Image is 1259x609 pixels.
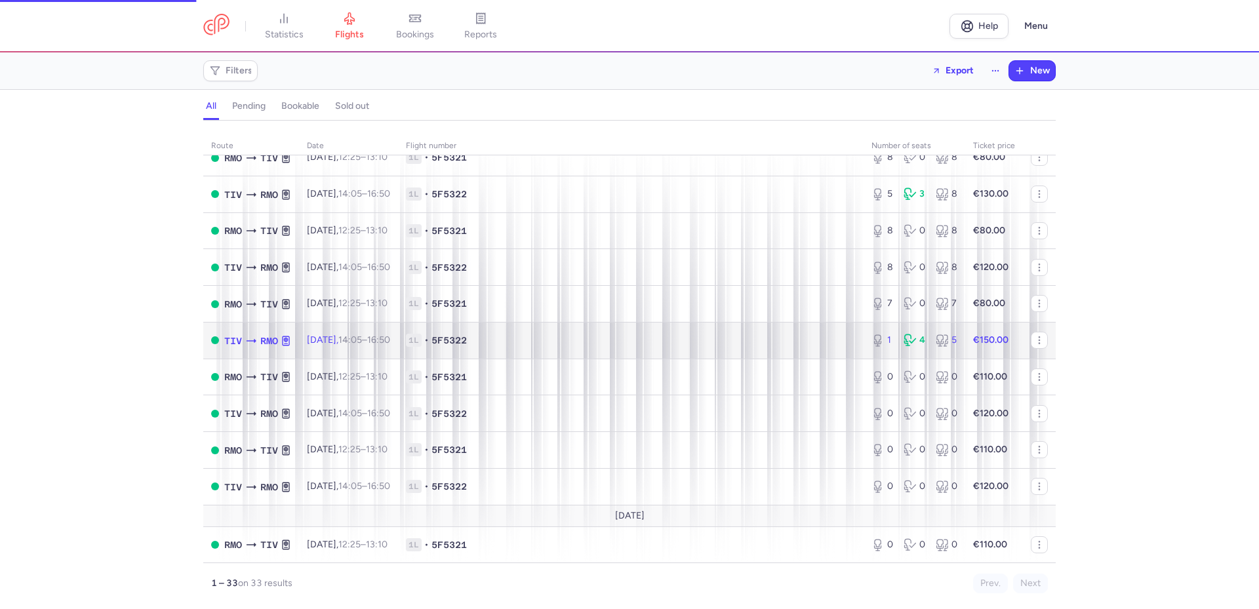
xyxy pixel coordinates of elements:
[238,578,292,589] span: on 33 results
[406,538,422,551] span: 1L
[366,539,388,550] time: 13:10
[949,14,1009,39] a: Help
[406,407,422,420] span: 1L
[366,298,388,309] time: 13:10
[367,262,390,273] time: 16:50
[338,371,361,382] time: 12:25
[224,187,242,202] span: TIV
[973,408,1009,419] strong: €120.00
[224,370,242,384] span: RMO
[338,408,390,419] span: –
[464,29,497,41] span: reports
[936,407,957,420] div: 0
[978,21,998,31] span: Help
[973,298,1005,309] strong: €80.00
[1009,61,1055,81] button: New
[338,188,362,199] time: 14:05
[406,480,422,493] span: 1L
[338,539,388,550] span: –
[265,29,304,41] span: statistics
[260,406,278,421] span: RMO
[307,539,388,550] span: [DATE],
[424,538,429,551] span: •
[206,100,216,112] h4: all
[904,151,925,164] div: 0
[904,224,925,237] div: 0
[871,407,893,420] div: 0
[923,60,982,81] button: Export
[307,371,388,382] span: [DATE],
[904,538,925,551] div: 0
[431,224,467,237] span: 5F5321
[431,187,467,201] span: 5F5322
[203,14,230,38] a: CitizenPlane red outlined logo
[338,334,362,345] time: 14:05
[1016,14,1056,39] button: Menu
[871,297,893,310] div: 7
[338,225,388,236] span: –
[338,298,388,309] span: –
[973,444,1007,455] strong: €110.00
[424,370,429,383] span: •
[973,574,1008,593] button: Prev.
[431,370,467,383] span: 5F5321
[307,298,388,309] span: [DATE],
[406,443,422,456] span: 1L
[936,261,957,274] div: 8
[406,261,422,274] span: 1L
[224,297,242,311] span: RMO
[406,151,422,164] span: 1L
[224,151,242,165] span: RMO
[224,443,242,458] span: RMO
[424,187,429,201] span: •
[203,136,299,156] th: route
[871,538,893,551] div: 0
[936,443,957,456] div: 0
[431,443,467,456] span: 5F5321
[871,224,893,237] div: 8
[367,408,390,419] time: 16:50
[307,334,390,345] span: [DATE],
[382,12,448,41] a: bookings
[338,408,362,419] time: 14:05
[973,151,1005,163] strong: €80.00
[424,224,429,237] span: •
[871,261,893,274] div: 8
[431,297,467,310] span: 5F5321
[904,334,925,347] div: 4
[1030,66,1050,76] span: New
[973,188,1009,199] strong: €130.00
[431,538,467,551] span: 5F5321
[396,29,434,41] span: bookings
[406,334,422,347] span: 1L
[338,481,362,492] time: 14:05
[431,334,467,347] span: 5F5322
[367,334,390,345] time: 16:50
[260,187,278,202] span: RMO
[338,371,388,382] span: –
[864,136,965,156] th: number of seats
[406,370,422,383] span: 1L
[936,334,957,347] div: 5
[338,188,390,199] span: –
[307,151,388,163] span: [DATE],
[904,261,925,274] div: 0
[936,480,957,493] div: 0
[1013,574,1048,593] button: Next
[260,297,278,311] span: TIV
[307,188,390,199] span: [DATE],
[366,444,388,455] time: 13:10
[260,334,278,348] span: RMO
[424,407,429,420] span: •
[338,334,390,345] span: –
[307,225,388,236] span: [DATE],
[211,578,238,589] strong: 1 – 33
[338,444,361,455] time: 12:25
[367,188,390,199] time: 16:50
[299,136,398,156] th: date
[431,261,467,274] span: 5F5322
[338,539,361,550] time: 12:25
[904,370,925,383] div: 0
[260,370,278,384] span: TIV
[871,151,893,164] div: 8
